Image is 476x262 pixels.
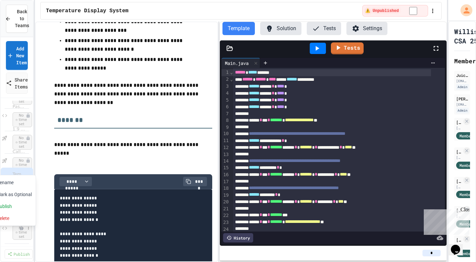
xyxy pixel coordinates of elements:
[3,3,46,42] div: Chat with us now!Close
[448,236,469,255] iframe: chat widget
[421,207,469,235] iframe: chat widget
